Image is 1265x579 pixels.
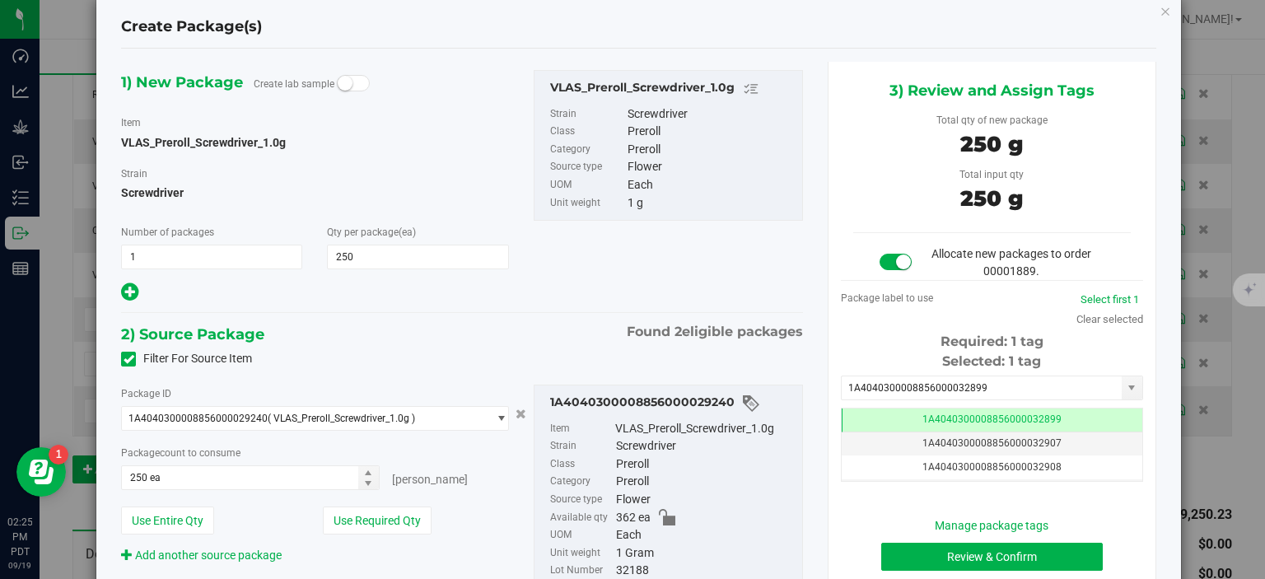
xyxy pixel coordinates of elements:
[616,509,651,527] span: 362 ea
[122,466,378,489] input: 250 ea
[616,544,794,563] div: 1 Gram
[16,447,66,497] iframe: Resource center
[615,420,794,438] div: VLAS_Preroll_Screwdriver_1.0g
[616,491,794,509] div: Flower
[616,526,794,544] div: Each
[550,394,794,413] div: 1A4040300008856000029240
[550,526,614,544] label: UOM
[550,123,624,141] label: Class
[628,176,794,194] div: Each
[628,194,794,212] div: 1 g
[121,447,240,459] span: Package to consume
[550,79,794,99] div: VLAS_Preroll_Screwdriver_1.0g
[550,509,614,527] label: Available qty
[121,70,243,95] span: 1) New Package
[487,407,507,430] span: select
[550,544,614,563] label: Unit weight
[358,466,379,479] span: Increase value
[550,455,614,474] label: Class
[327,226,416,238] span: Qty per package
[922,461,1062,473] span: 1A4040300008856000032908
[323,507,432,535] button: Use Required Qty
[1076,313,1143,325] a: Clear selected
[121,350,252,367] label: Filter For Source Item
[128,413,268,424] span: 1A4040300008856000029240
[922,413,1062,425] span: 1A4040300008856000032899
[358,478,379,490] span: Decrease value
[841,292,933,304] span: Package label to use
[960,131,1023,157] span: 250 g
[121,16,262,38] h4: Create Package(s)
[628,141,794,159] div: Preroll
[960,185,1023,212] span: 250 g
[936,114,1048,126] span: Total qty of new package
[160,447,185,459] span: count
[399,226,416,238] span: (ea)
[935,519,1048,532] a: Manage package tags
[628,105,794,124] div: Screwdriver
[121,136,286,149] span: VLAS_Preroll_Screwdriver_1.0g
[121,288,138,301] span: Add new output
[1081,293,1139,306] a: Select first 1
[121,115,141,130] label: Item
[942,353,1041,369] span: Selected: 1 tag
[550,158,624,176] label: Source type
[1122,376,1142,399] span: select
[121,322,264,347] span: 2) Source Package
[550,437,614,455] label: Strain
[122,245,301,268] input: 1
[550,194,624,212] label: Unit weight
[392,473,468,486] span: [PERSON_NAME]
[550,141,624,159] label: Category
[121,166,147,181] label: Strain
[121,388,171,399] span: Package ID
[121,226,214,238] span: Number of packages
[550,176,624,194] label: UOM
[616,455,794,474] div: Preroll
[922,437,1062,449] span: 1A4040300008856000032907
[328,245,507,268] input: 250
[268,413,415,424] span: ( VLAS_Preroll_Screwdriver_1.0g )
[675,324,682,339] span: 2
[881,543,1103,571] button: Review & Confirm
[628,158,794,176] div: Flower
[121,507,214,535] button: Use Entire Qty
[628,123,794,141] div: Preroll
[941,334,1043,349] span: Required: 1 tag
[889,78,1095,103] span: 3) Review and Assign Tags
[931,247,1091,278] span: Allocate new packages to order 00001889.
[616,473,794,491] div: Preroll
[121,549,282,562] a: Add another source package
[550,491,614,509] label: Source type
[627,322,803,342] span: Found eligible packages
[550,105,624,124] label: Strain
[842,376,1122,399] input: Starting tag number
[511,402,531,426] button: Cancel button
[616,437,794,455] div: Screwdriver
[550,420,612,438] label: Item
[550,473,614,491] label: Category
[254,72,334,96] label: Create lab sample
[121,180,508,205] span: Screwdriver
[959,169,1024,180] span: Total input qty
[49,445,68,465] iframe: Resource center unread badge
